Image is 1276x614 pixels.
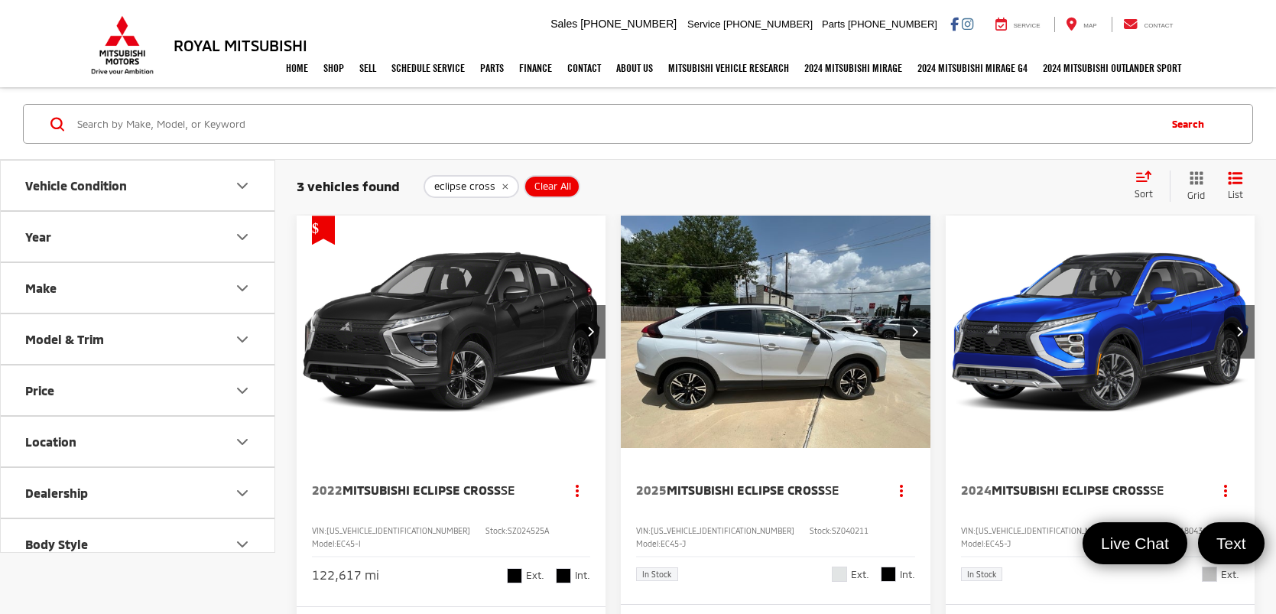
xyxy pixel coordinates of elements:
div: Vehicle Condition [233,177,252,195]
img: Mitsubishi [88,15,157,75]
span: 3 vehicles found [297,178,400,193]
span: [PHONE_NUMBER] [723,18,813,30]
a: Home [278,49,316,87]
span: Int. [575,568,590,583]
span: Ext. [526,568,544,583]
span: [US_VEHICLE_IDENTIFICATION_NUMBER] [326,526,470,535]
div: Dealership [233,484,252,502]
span: Ext. [1221,567,1239,582]
button: Body StyleBody Style [1,519,276,569]
span: [US_VEHICLE_IDENTIFICATION_NUMBER] [976,526,1119,535]
a: Facebook: Click to visit our Facebook page [950,18,959,30]
span: 2022 [312,482,343,497]
span: List [1228,188,1243,201]
span: Text [1209,533,1254,554]
button: Grid View [1170,171,1216,202]
span: Grid [1187,189,1205,202]
span: Service [687,18,720,30]
div: Make [25,281,57,295]
div: Vehicle Condition [25,178,127,193]
span: SE [1150,482,1164,497]
span: Mitsubishi Eclipse Cross [343,482,501,497]
a: 2024 Mitsubishi Mirage G4 [910,49,1035,87]
button: List View [1216,171,1255,202]
button: LocationLocation [1,417,276,466]
button: PricePrice [1,365,276,415]
button: Next image [1224,305,1255,359]
span: Parts [822,18,845,30]
a: Finance [511,49,560,87]
button: Vehicle ConditionVehicle Condition [1,161,276,210]
span: [PHONE_NUMBER] [580,18,677,30]
span: VIN: [636,526,651,535]
div: Year [233,228,252,246]
span: Int. [900,567,915,582]
span: SE [825,482,839,497]
a: Map [1054,17,1108,32]
span: Labrador Black Pearl [507,568,522,583]
a: Instagram: Click to visit our Instagram page [962,18,973,30]
button: Clear All [524,175,580,198]
span: Sales [550,18,577,30]
button: Select sort value [1127,171,1170,201]
a: 2025 Mitsubishi Eclipse Cross SE2025 Mitsubishi Eclipse Cross SE2025 Mitsubishi Eclipse Cross SE2... [620,216,931,448]
a: Mitsubishi Vehicle Research [661,49,797,87]
img: 2025 Mitsubishi Eclipse Cross SE [620,216,931,449]
span: EC45-I [336,539,361,548]
div: Dealership [25,486,88,500]
span: [US_VEHICLE_IDENTIFICATION_NUMBER] [651,526,794,535]
a: Parts: Opens in a new tab [472,49,511,87]
input: Search by Make, Model, or Keyword [76,106,1157,142]
span: In Stock [967,570,996,578]
span: Stock: [485,526,508,535]
span: SE [501,482,515,497]
div: Price [25,383,54,398]
span: Get Price Drop Alert [312,216,335,245]
span: Silver [1202,567,1217,582]
a: Contact [1112,17,1185,32]
div: Location [25,434,76,449]
a: 2024Mitsubishi Eclipse CrossSE [961,482,1197,499]
a: Live Chat [1083,522,1187,564]
div: Body Style [233,535,252,554]
button: Search [1157,105,1226,143]
span: Black [556,568,571,583]
span: Model: [961,539,985,548]
span: Contact [1144,22,1173,29]
span: In Stock [642,570,671,578]
span: dropdown dots [576,484,579,496]
span: dropdown dots [1224,484,1227,496]
img: 2022 Mitsubishi Eclipse Cross SE [296,216,607,449]
span: Clear All [534,180,571,193]
div: 2022 Mitsubishi Eclipse Cross SE 0 [296,216,607,448]
a: 2022Mitsubishi Eclipse CrossSE [312,482,548,499]
button: Actions [563,477,590,504]
span: Model: [312,539,336,548]
span: EC45-J [985,539,1011,548]
button: YearYear [1,212,276,262]
button: MakeMake [1,263,276,313]
div: Year [25,229,51,244]
a: Text [1198,522,1265,564]
a: About Us [609,49,661,87]
button: Actions [1213,477,1239,504]
span: Sort [1135,188,1153,199]
span: Stock: [810,526,832,535]
span: 2025 [636,482,667,497]
button: Next image [900,305,930,359]
a: Schedule Service: Opens in a new tab [384,49,472,87]
div: Model & Trim [25,332,104,346]
button: Model & TrimModel & Trim [1,314,276,364]
div: 2025 Mitsubishi Eclipse Cross SE 0 [620,216,931,448]
span: [PHONE_NUMBER] [848,18,937,30]
a: 2024 Mitsubishi Mirage [797,49,910,87]
span: 2024 [961,482,992,497]
span: eclipse cross [434,180,495,193]
span: Mitsubishi Eclipse Cross [667,482,825,497]
div: 2024 Mitsubishi Eclipse Cross SE 0 [945,216,1256,448]
div: Location [233,433,252,451]
a: 2024 Mitsubishi Eclipse Cross SE2024 Mitsubishi Eclipse Cross SE2024 Mitsubishi Eclipse Cross SE2... [945,216,1256,448]
div: Make [233,279,252,297]
div: Body Style [25,537,88,551]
